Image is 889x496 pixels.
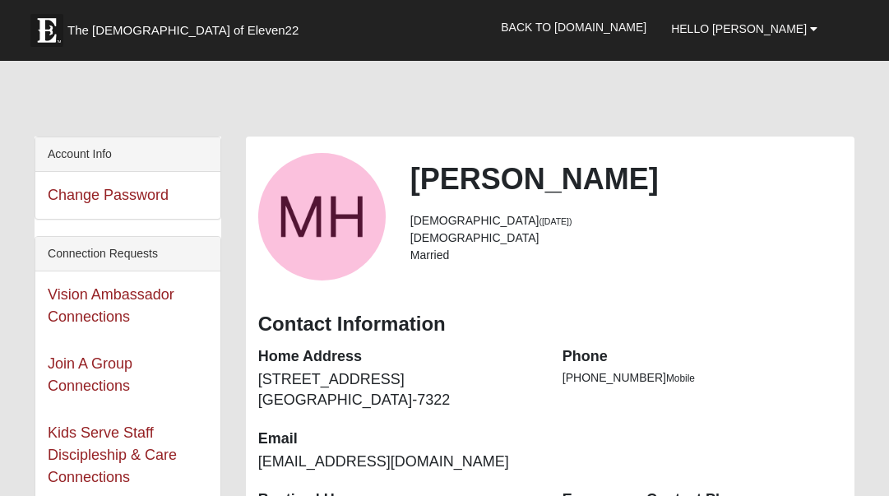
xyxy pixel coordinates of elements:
a: Hello [PERSON_NAME] [659,8,830,49]
a: Join A Group Connections [48,355,132,394]
a: Vision Ambassador Connections [48,286,174,325]
li: Married [410,247,842,264]
span: Hello [PERSON_NAME] [671,22,807,35]
div: Account Info [35,137,220,172]
h3: Contact Information [258,313,842,336]
li: [DEMOGRAPHIC_DATA] [410,212,842,229]
div: Connection Requests [35,237,220,271]
li: [DEMOGRAPHIC_DATA] [410,229,842,247]
a: View Fullsize Photo [258,153,386,280]
dd: [EMAIL_ADDRESS][DOMAIN_NAME] [258,452,538,473]
dt: Email [258,429,538,450]
span: The [DEMOGRAPHIC_DATA] of Eleven22 [67,22,299,39]
dt: Home Address [258,346,538,368]
a: Change Password [48,187,169,203]
li: [PHONE_NUMBER] [563,369,842,387]
a: Back to [DOMAIN_NAME] [488,7,659,48]
dd: [STREET_ADDRESS] [GEOGRAPHIC_DATA]-7322 [258,369,538,411]
a: The [DEMOGRAPHIC_DATA] of Eleven22 [22,6,351,47]
span: Mobile [666,373,695,384]
img: Eleven22 logo [30,14,63,47]
a: Kids Serve Staff Discipleship & Care Connections [48,424,177,485]
h2: [PERSON_NAME] [410,161,842,197]
small: ([DATE]) [539,216,572,226]
dt: Phone [563,346,842,368]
